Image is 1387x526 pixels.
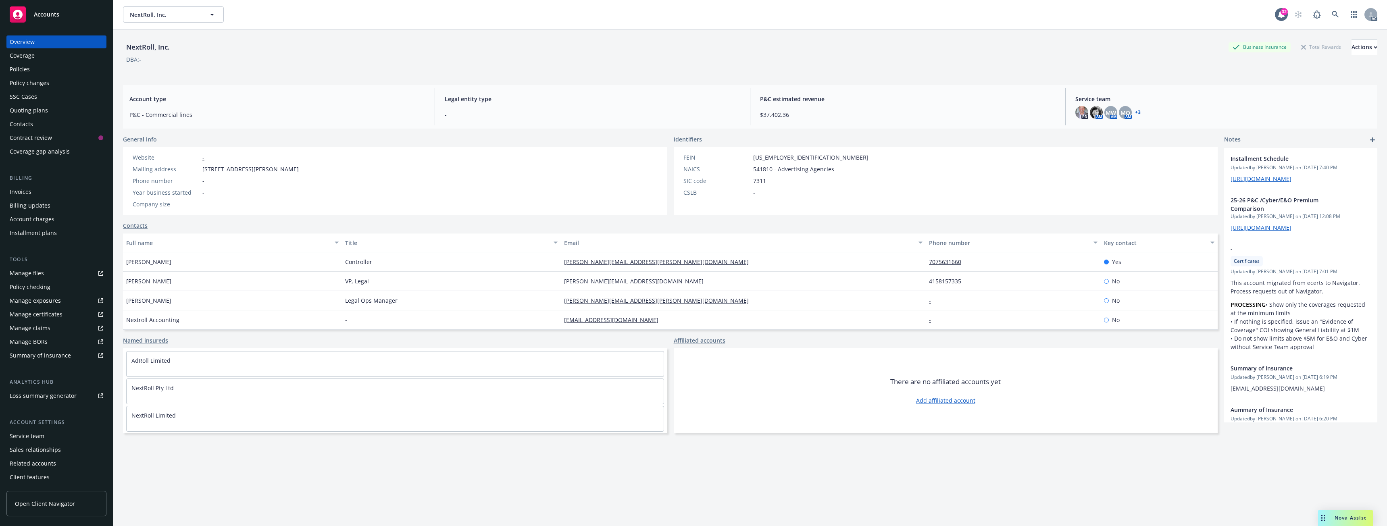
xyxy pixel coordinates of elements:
div: Email [564,239,914,247]
a: Manage claims [6,322,106,335]
div: Quoting plans [10,104,48,117]
a: [EMAIL_ADDRESS][DOMAIN_NAME] [564,316,665,324]
div: Overview [10,35,35,48]
div: Policies [10,63,30,76]
a: - [202,154,204,161]
div: Account charges [10,213,54,226]
span: Updated by [PERSON_NAME] on [DATE] 7:40 PM [1231,164,1371,171]
span: Manage exposures [6,294,106,307]
button: Nova Assist [1318,510,1373,526]
a: Manage files [6,267,106,280]
span: 7311 [753,177,766,185]
a: Contacts [6,118,106,131]
span: Updated by [PERSON_NAME] on [DATE] 6:19 PM [1231,374,1371,381]
strong: PROCESSING [1231,301,1266,308]
div: Actions [1352,40,1377,55]
span: Summary of insurance [1231,364,1350,372]
img: photo [1075,106,1088,119]
a: Manage BORs [6,335,106,348]
a: 4158157335 [929,277,968,285]
span: 541810 - Advertising Agencies [753,165,834,173]
div: Contacts [10,118,33,131]
button: Email [561,233,926,252]
div: Invoices [10,185,31,198]
div: Coverage [10,49,35,62]
a: [URL][DOMAIN_NAME] [1231,175,1291,183]
div: FEIN [683,153,750,162]
div: Company size [133,200,199,208]
a: Summary of insurance [6,349,106,362]
span: Accounts [34,11,59,18]
span: [PERSON_NAME] [126,296,171,305]
a: Named insureds [123,336,168,345]
button: Phone number [926,233,1101,252]
a: Billing updates [6,199,106,212]
span: No [1112,277,1120,285]
a: AdRoll Limited [131,357,171,364]
div: Manage certificates [10,308,62,321]
div: Related accounts [10,457,56,470]
span: [EMAIL_ADDRESS][DOMAIN_NAME] [1231,385,1325,392]
span: Notes [1224,135,1241,145]
div: -CertificatesUpdatedby [PERSON_NAME] on [DATE] 7:01 PMThis account migrated from ecerts to Naviga... [1224,238,1377,358]
span: - [202,177,204,185]
div: SIC code [683,177,750,185]
a: add [1368,135,1377,145]
a: Loss summary generator [6,389,106,402]
button: Key contact [1101,233,1218,252]
a: Invoices [6,185,106,198]
a: [PERSON_NAME][EMAIL_ADDRESS][PERSON_NAME][DOMAIN_NAME] [564,258,755,266]
div: DBA: - [126,55,141,64]
span: - [1231,245,1350,253]
span: Legal Ops Manager [345,296,398,305]
a: Contacts [123,221,148,230]
div: Manage claims [10,322,50,335]
div: Coverage gap analysis [10,145,70,158]
div: SSC Cases [10,90,37,103]
a: [PERSON_NAME][EMAIL_ADDRESS][DOMAIN_NAME] [564,277,710,285]
span: $37,402.36 [760,110,1056,119]
span: P&C - Commercial lines [129,110,425,119]
span: - [202,200,204,208]
span: No [1112,316,1120,324]
div: 25-26 P&C /Cyber/E&O Premium ComparisonUpdatedby [PERSON_NAME] on [DATE] 12:08 PM[URL][DOMAIN_NAME] [1224,189,1377,238]
a: SSC Cases [6,90,106,103]
div: Full name [126,239,330,247]
div: Mailing address [133,165,199,173]
a: Policy changes [6,77,106,89]
div: Manage BORs [10,335,48,348]
div: Installment plans [10,227,57,239]
div: Key contact [1104,239,1206,247]
span: Account type [129,95,425,103]
span: - [445,110,740,119]
span: Certificates [1234,258,1260,265]
div: Tools [6,256,106,264]
span: Service team [1075,95,1371,103]
a: Related accounts [6,457,106,470]
span: Controller [345,258,372,266]
span: MW [1106,108,1116,117]
div: Phone number [133,177,199,185]
span: No [1112,296,1120,305]
span: Nextroll Accounting [126,316,179,324]
span: - [753,188,755,197]
span: [PERSON_NAME] [126,277,171,285]
a: NextRoll Limited [131,412,176,419]
div: Billing [6,174,106,182]
button: NextRoll, Inc. [123,6,224,23]
div: Service team [10,430,44,443]
span: Updated by [PERSON_NAME] on [DATE] 6:20 PM [1231,415,1371,422]
div: Manage files [10,267,44,280]
div: Policy changes [10,77,49,89]
a: Coverage [6,49,106,62]
a: Service team [6,430,106,443]
span: - [202,188,204,197]
p: This account migrated from ecerts to Navigator. Process requests out of Navigator. [1231,279,1371,295]
a: Installment plans [6,227,106,239]
span: [PERSON_NAME] [126,258,171,266]
a: Policy checking [6,281,106,293]
span: Aummary of Insurance [1231,405,1350,414]
a: Sales relationships [6,443,106,456]
span: MQ [1120,108,1130,117]
a: NextRoll Pty Ltd [131,384,174,392]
